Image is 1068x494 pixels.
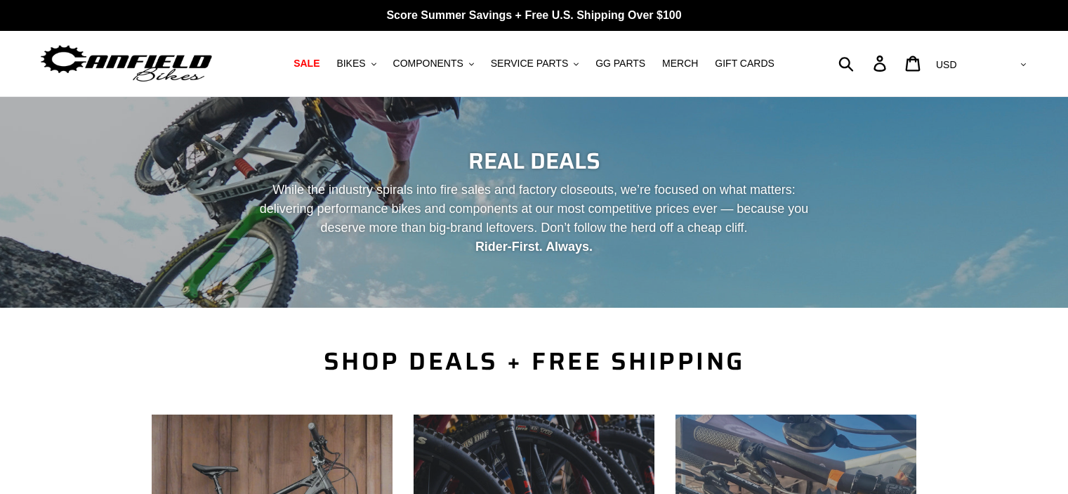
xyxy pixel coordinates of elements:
[329,54,383,73] button: BIKES
[386,54,481,73] button: COMPONENTS
[655,54,705,73] a: MERCH
[595,58,645,70] span: GG PARTS
[484,54,586,73] button: SERVICE PARTS
[247,181,822,256] p: While the industry spirals into fire sales and factory closeouts, we’re focused on what matters: ...
[393,58,463,70] span: COMPONENTS
[475,240,593,254] strong: Rider-First. Always.
[294,58,319,70] span: SALE
[846,48,882,79] input: Search
[39,41,214,86] img: Canfield Bikes
[715,58,774,70] span: GIFT CARDS
[708,54,782,73] a: GIFT CARDS
[152,346,917,376] h2: SHOP DEALS + FREE SHIPPING
[336,58,365,70] span: BIKES
[588,54,652,73] a: GG PARTS
[286,54,327,73] a: SALE
[152,148,917,174] h2: REAL DEALS
[662,58,698,70] span: MERCH
[491,58,568,70] span: SERVICE PARTS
